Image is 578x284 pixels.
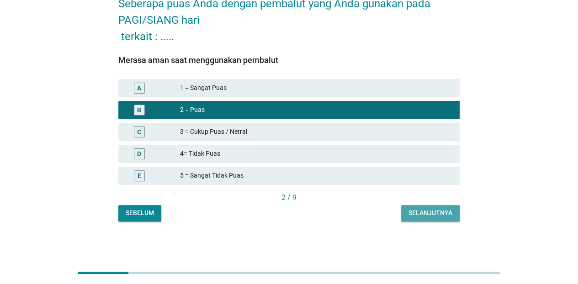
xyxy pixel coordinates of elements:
[126,208,154,218] div: Sebelum
[401,205,460,221] button: Selanjutnya
[408,208,452,218] div: Selanjutnya
[180,105,452,116] div: 2 = Puas
[118,192,460,203] div: 2 / 9
[138,171,141,180] div: E
[180,170,452,181] div: 5 = Sangat Tidak Puas
[137,83,141,93] div: A
[180,148,452,159] div: 4= Tidak Puas
[180,126,452,137] div: 3 = Cukup Puas / Netral
[118,205,161,221] button: Sebelum
[137,149,141,158] div: D
[118,54,460,66] div: Merasa aman saat menggunakan pembalut
[137,105,141,115] div: B
[137,127,141,137] div: C
[180,83,452,94] div: 1 = Sangat Puas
